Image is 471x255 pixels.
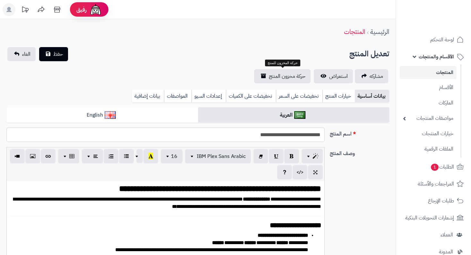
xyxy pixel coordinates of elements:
a: بيانات إضافية [132,90,164,103]
span: الطلبات [430,162,454,171]
a: خيارات المنتج [322,90,355,103]
a: الماركات [400,96,457,110]
a: المواصفات [164,90,192,103]
span: رفيق [76,6,87,13]
a: إشعارات التحويلات البنكية [400,210,467,226]
a: إعدادات السيو [192,90,226,103]
a: حركة مخزون المنتج [254,69,311,83]
span: لوحة التحكم [430,35,454,44]
div: حركة المخزون للمنتج [265,60,300,67]
span: حركة مخزون المنتج [269,72,305,80]
a: تخفيضات على الكميات [226,90,276,103]
a: الطلبات1 [400,159,467,175]
label: اسم المنتج [327,128,392,138]
a: طلبات الإرجاع [400,193,467,209]
a: مواصفات المنتجات [400,111,457,125]
span: الأقسام والمنتجات [419,52,454,61]
label: وصف المنتج [327,147,392,157]
span: 1 [431,164,439,171]
span: العملاء [441,230,453,239]
a: تخفيضات على السعر [276,90,322,103]
button: حفظ [39,47,68,61]
a: المراجعات والأسئلة [400,176,467,192]
a: لوحة التحكم [400,32,467,47]
span: 16 [171,152,177,160]
button: 16 [161,149,183,163]
img: English [105,111,116,119]
span: طلبات الإرجاع [428,196,454,205]
a: الأقسام [400,81,457,95]
a: English [6,107,198,123]
a: المنتجات [344,27,365,37]
a: الغاء [7,47,36,61]
a: الرئيسية [370,27,389,37]
a: العملاء [400,227,467,243]
span: IBM Plex Sans Arabic [197,152,246,160]
span: استعراض [329,72,348,80]
a: الملفات الرقمية [400,142,457,156]
a: العربية [198,107,390,123]
button: IBM Plex Sans Arabic [185,149,251,163]
h2: تعديل المنتج [349,47,389,61]
span: إشعارات التحويلات البنكية [405,213,454,222]
a: مشاركه [355,69,388,83]
span: مشاركه [370,72,383,80]
span: المراجعات والأسئلة [418,179,454,188]
img: ai-face.png [89,3,102,16]
a: بيانات أساسية [355,90,389,103]
a: تحديثات المنصة [17,3,33,18]
a: استعراض [314,69,353,83]
img: العربية [294,111,305,119]
span: الغاء [22,50,30,58]
a: المنتجات [400,66,457,79]
span: حفظ [53,50,63,58]
a: خيارات المنتجات [400,127,457,141]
